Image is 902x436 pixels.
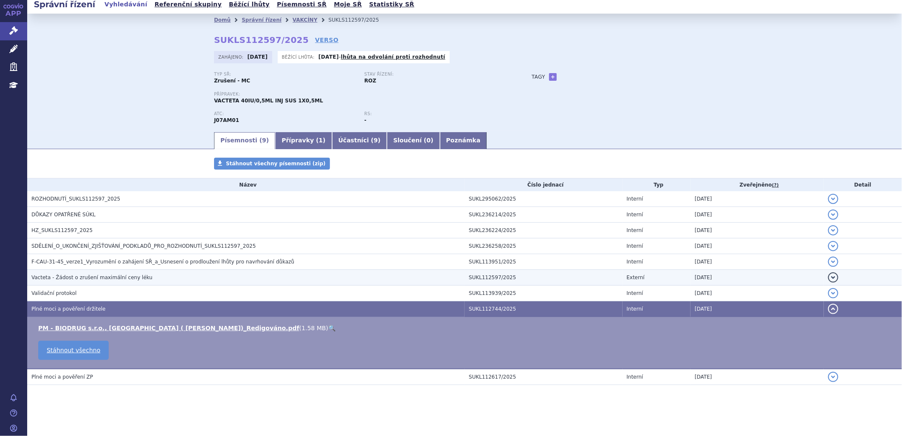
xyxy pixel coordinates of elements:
[691,238,824,254] td: [DATE]
[465,223,623,238] td: SUKL236224/2025
[440,132,487,149] a: Poznámka
[824,178,902,191] th: Detail
[465,254,623,270] td: SUKL113951/2025
[214,158,330,170] a: Stáhnout všechny písemnosti (zip)
[248,54,268,60] strong: [DATE]
[828,225,838,235] button: detail
[627,374,643,380] span: Interní
[828,304,838,314] button: detail
[465,191,623,207] td: SUKL295062/2025
[226,161,326,167] span: Stáhnout všechny písemnosti (zip)
[302,325,326,331] span: 1.58 MB
[465,238,623,254] td: SUKL236258/2025
[332,132,387,149] a: Účastníci (9)
[364,78,376,84] strong: ROZ
[627,259,643,265] span: Interní
[38,324,894,332] li: ( )
[31,196,120,202] span: ROZHODNUTÍ_SUKLS112597_2025
[772,182,779,188] abbr: (?)
[319,54,445,60] p: -
[623,178,691,191] th: Typ
[315,36,338,44] a: VERSO
[465,270,623,286] td: SUKL112597/2025
[465,286,623,301] td: SUKL113939/2025
[319,137,323,144] span: 1
[387,132,440,149] a: Sloučení (0)
[828,241,838,251] button: detail
[627,243,643,249] span: Interní
[465,178,623,191] th: Číslo jednací
[532,72,545,82] h3: Tagy
[691,254,824,270] td: [DATE]
[627,196,643,202] span: Interní
[691,178,824,191] th: Zveřejněno
[328,325,335,331] a: 🔍
[828,210,838,220] button: detail
[31,243,256,249] span: SDĚLENÍ_O_UKONČENÍ_ZJIŠŤOVÁNÍ_PODKLADŮ_PRO_ROZHODNUTÍ_SUKLS112597_2025
[214,111,356,116] p: ATC:
[293,17,318,23] a: VAKCÍNY
[214,72,356,77] p: Typ SŘ:
[627,290,643,296] span: Interní
[426,137,431,144] span: 0
[31,227,93,233] span: HZ_SUKLS112597_2025
[374,137,378,144] span: 9
[828,194,838,204] button: detail
[627,275,645,280] span: Externí
[214,35,309,45] strong: SUKLS112597/2025
[262,137,266,144] span: 9
[319,54,339,60] strong: [DATE]
[465,301,623,317] td: SUKL112744/2025
[828,288,838,298] button: detail
[275,132,332,149] a: Přípravky (1)
[691,191,824,207] td: [DATE]
[31,259,294,265] span: F-CAU-31-45_verze1_Vyrozumění o zahájení SŘ_a_Usnesení o prodloužení lhůty pro navrhování důkazů
[31,212,96,218] span: DŮKAZY OPATŘENÉ SÚKL
[828,272,838,283] button: detail
[31,374,93,380] span: Plné moci a pověření ZP
[329,14,390,26] li: SUKLS112597/2025
[828,257,838,267] button: detail
[218,54,245,60] span: Zahájeno:
[828,372,838,382] button: detail
[38,325,299,331] a: PM - BIODRUG s.r.o., [GEOGRAPHIC_DATA] ( [PERSON_NAME])_Redigováno.pdf
[214,117,239,123] strong: TETANOVÝ TOXOID
[364,117,366,123] strong: -
[214,98,323,104] span: VACTETA 40IU/0,5ML INJ SUS 1X0,5ML
[38,341,109,360] a: Stáhnout všechno
[627,306,643,312] span: Interní
[465,207,623,223] td: SUKL236214/2025
[214,78,250,84] strong: Zrušení - MC
[341,54,445,60] a: lhůta na odvolání proti rozhodnutí
[214,132,275,149] a: Písemnosti (9)
[364,111,506,116] p: RS:
[691,286,824,301] td: [DATE]
[549,73,557,81] a: +
[627,212,643,218] span: Interní
[27,178,465,191] th: Název
[691,223,824,238] td: [DATE]
[214,17,231,23] a: Domů
[691,369,824,385] td: [DATE]
[691,207,824,223] td: [DATE]
[31,290,77,296] span: Validační protokol
[627,227,643,233] span: Interní
[691,270,824,286] td: [DATE]
[31,275,152,280] span: Vacteta - Žádost o zrušení maximální ceny léku
[242,17,282,23] a: Správní řízení
[282,54,316,60] span: Běžící lhůta:
[364,72,506,77] p: Stav řízení:
[31,306,106,312] span: Plné moci a pověření držitele
[465,369,623,385] td: SUKL112617/2025
[691,301,824,317] td: [DATE]
[214,92,515,97] p: Přípravek:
